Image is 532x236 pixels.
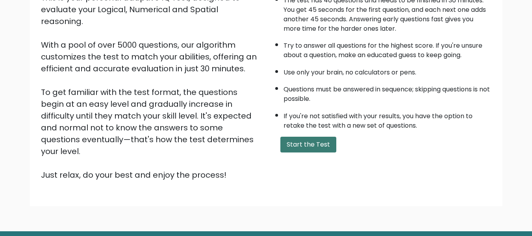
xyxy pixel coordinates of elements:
[284,64,491,77] li: Use only your brain, no calculators or pens.
[284,108,491,130] li: If you're not satisfied with your results, you have the option to retake the test with a new set ...
[280,137,336,152] button: Start the Test
[284,37,491,60] li: Try to answer all questions for the highest score. If you're unsure about a question, make an edu...
[284,81,491,104] li: Questions must be answered in sequence; skipping questions is not possible.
